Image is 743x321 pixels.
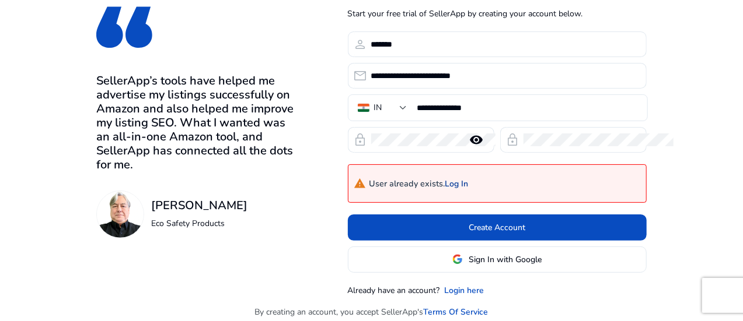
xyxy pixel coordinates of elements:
span: email [354,69,368,83]
button: Sign In with Google [348,246,647,273]
span: Sign In with Google [469,253,542,266]
span: lock [506,133,520,147]
span: lock [354,133,368,147]
h3: SellerApp’s tools have helped me advertise my listings successfully on Amazon and also helped me ... [96,74,295,172]
span: Create Account [469,221,525,234]
div: IN [374,101,382,114]
mat-icon: warning [354,178,367,190]
h4: User already exists. [354,175,469,192]
a: Login here [445,284,484,297]
a: Terms Of Service [424,306,489,318]
h3: [PERSON_NAME] [151,199,247,213]
p: Start your free trial of SellerApp by creating your account below. [348,8,647,20]
p: Already have an account? [348,284,440,297]
button: Create Account [348,214,647,241]
p: Eco Safety Products [151,217,247,230]
img: google-logo.svg [452,254,463,264]
span: person [354,37,368,51]
a: Log In [445,179,469,189]
mat-icon: remove_red_eye [463,133,491,147]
